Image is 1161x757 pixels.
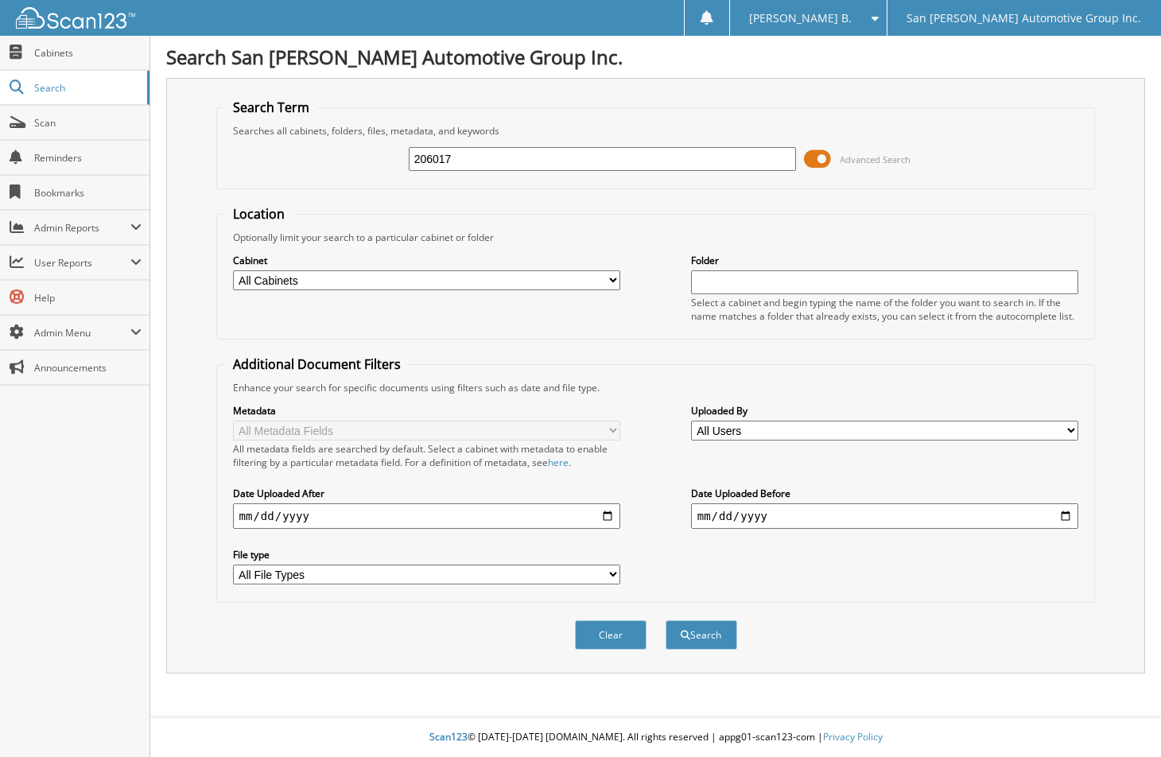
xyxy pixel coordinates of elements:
[233,404,621,417] label: Metadata
[691,404,1079,417] label: Uploaded By
[691,254,1079,267] label: Folder
[666,620,737,650] button: Search
[166,44,1145,70] h1: Search San [PERSON_NAME] Automotive Group Inc.
[691,296,1079,323] div: Select a cabinet and begin typing the name of the folder you want to search in. If the name match...
[225,124,1087,138] div: Searches all cabinets, folders, files, metadata, and keywords
[34,221,130,235] span: Admin Reports
[823,730,883,743] a: Privacy Policy
[225,231,1087,244] div: Optionally limit your search to a particular cabinet or folder
[34,46,142,60] span: Cabinets
[225,381,1087,394] div: Enhance your search for specific documents using filters such as date and file type.
[691,503,1079,529] input: end
[233,548,621,561] label: File type
[233,487,621,500] label: Date Uploaded After
[840,153,911,165] span: Advanced Search
[548,456,569,469] a: here
[34,81,139,95] span: Search
[907,14,1141,23] span: San [PERSON_NAME] Automotive Group Inc.
[225,99,317,116] legend: Search Term
[429,730,468,743] span: Scan123
[575,620,647,650] button: Clear
[233,442,621,469] div: All metadata fields are searched by default. Select a cabinet with metadata to enable filtering b...
[34,186,142,200] span: Bookmarks
[34,326,130,340] span: Admin Menu
[1081,681,1161,757] iframe: Chat Widget
[34,116,142,130] span: Scan
[225,355,409,373] legend: Additional Document Filters
[34,151,142,165] span: Reminders
[233,254,621,267] label: Cabinet
[34,361,142,375] span: Announcements
[34,291,142,305] span: Help
[233,503,621,529] input: start
[34,256,130,270] span: User Reports
[225,205,293,223] legend: Location
[691,487,1079,500] label: Date Uploaded Before
[150,718,1161,757] div: © [DATE]-[DATE] [DOMAIN_NAME]. All rights reserved | appg01-scan123-com |
[16,7,135,29] img: scan123-logo-white.svg
[749,14,852,23] span: [PERSON_NAME] B.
